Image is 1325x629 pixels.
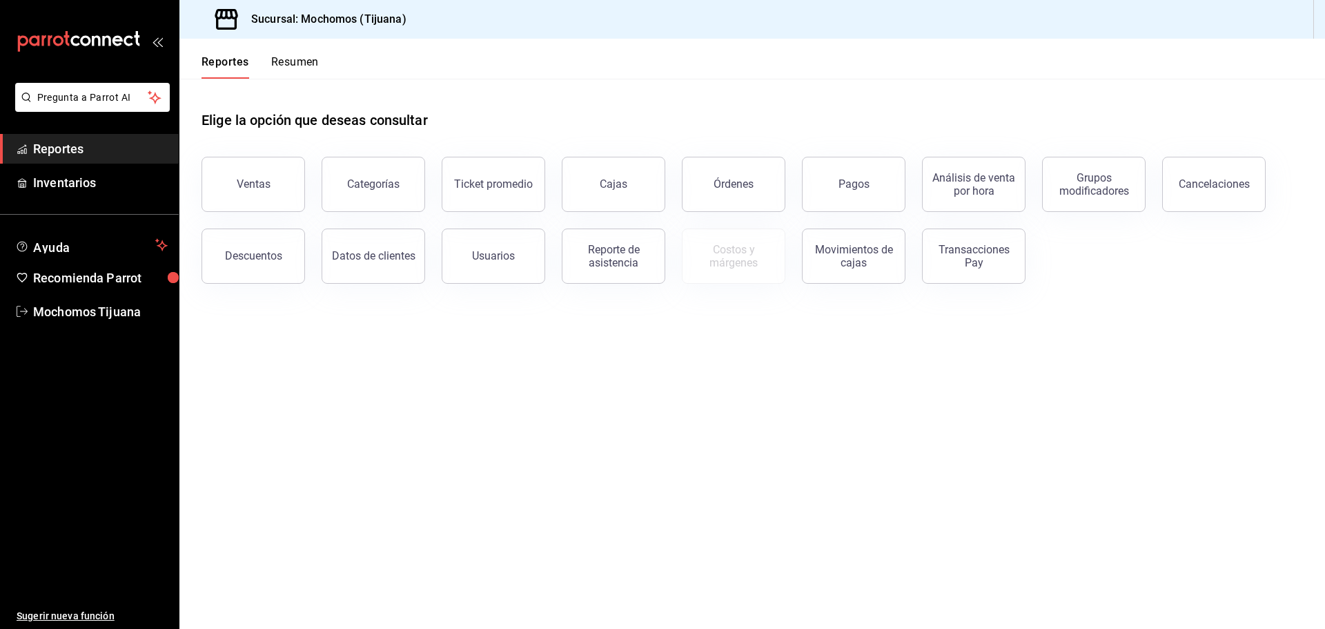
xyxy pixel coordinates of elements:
[931,171,1017,197] div: Análisis de venta por hora
[682,229,785,284] button: Contrata inventarios para ver este reporte
[811,243,896,269] div: Movimientos de cajas
[37,90,148,105] span: Pregunta a Parrot AI
[571,243,656,269] div: Reporte de asistencia
[237,177,271,191] div: Ventas
[931,243,1017,269] div: Transacciones Pay
[202,229,305,284] button: Descuentos
[1042,157,1146,212] button: Grupos modificadores
[1179,177,1250,191] div: Cancelaciones
[802,229,905,284] button: Movimientos de cajas
[17,609,168,623] span: Sugerir nueva función
[15,83,170,112] button: Pregunta a Parrot AI
[600,177,627,191] div: Cajas
[922,157,1025,212] button: Análisis de venta por hora
[240,11,406,28] h3: Sucursal: Mochomos (Tijuana)
[33,139,168,158] span: Reportes
[225,249,282,262] div: Descuentos
[322,157,425,212] button: Categorías
[202,55,249,79] button: Reportes
[152,36,163,47] button: open_drawer_menu
[562,157,665,212] button: Cajas
[33,302,168,321] span: Mochomos Tijuana
[202,55,319,79] div: navigation tabs
[10,100,170,115] a: Pregunta a Parrot AI
[714,177,754,191] div: Órdenes
[1162,157,1266,212] button: Cancelaciones
[322,229,425,284] button: Datos de clientes
[838,177,870,191] div: Pagos
[682,157,785,212] button: Órdenes
[33,269,168,287] span: Recomienda Parrot
[442,157,545,212] button: Ticket promedio
[202,110,428,130] h1: Elige la opción que deseas consultar
[472,249,515,262] div: Usuarios
[922,229,1025,284] button: Transacciones Pay
[1051,171,1137,197] div: Grupos modificadores
[271,55,319,79] button: Resumen
[691,243,776,269] div: Costos y márgenes
[33,173,168,192] span: Inventarios
[332,249,415,262] div: Datos de clientes
[202,157,305,212] button: Ventas
[347,177,400,191] div: Categorías
[454,177,533,191] div: Ticket promedio
[562,229,665,284] button: Reporte de asistencia
[442,229,545,284] button: Usuarios
[33,237,150,253] span: Ayuda
[802,157,905,212] button: Pagos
